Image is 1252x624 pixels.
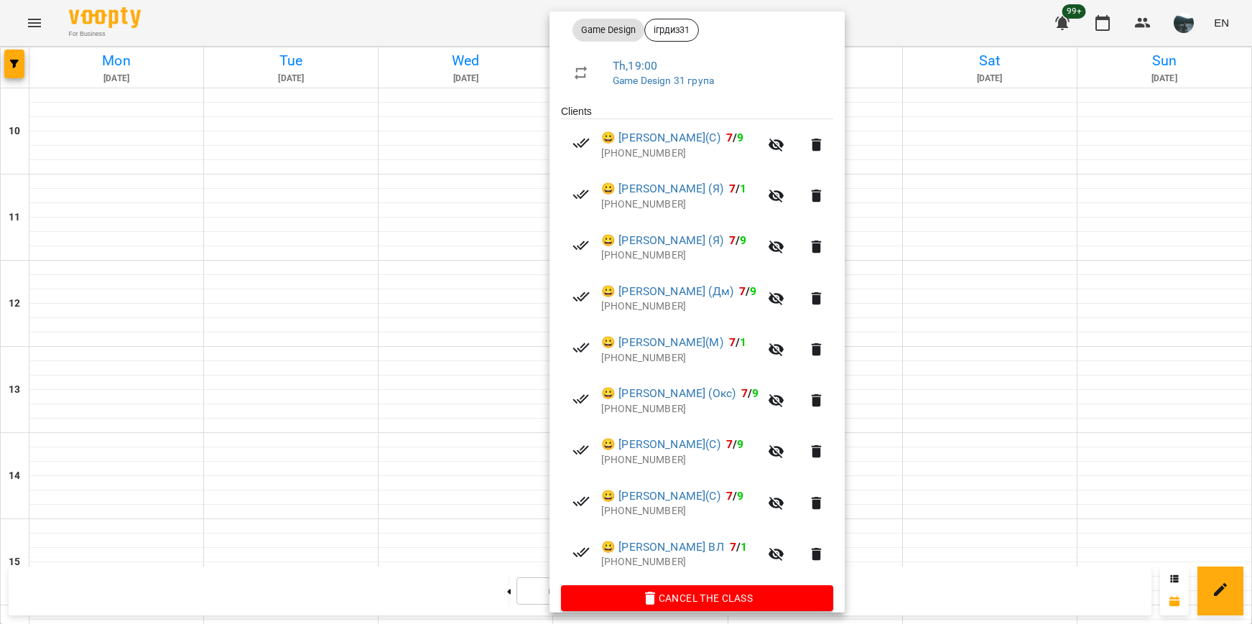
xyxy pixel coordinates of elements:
[601,555,759,569] p: [PHONE_NUMBER]
[613,75,714,86] a: Game Design 31 група
[739,284,746,298] span: 7
[601,232,723,249] a: 😀 [PERSON_NAME] (Я)
[561,585,833,611] button: Cancel the class
[726,437,733,451] span: 7
[601,197,759,212] p: [PHONE_NUMBER]
[572,237,590,254] svg: Paid
[601,488,720,505] a: 😀 [PERSON_NAME](С)
[740,233,746,247] span: 9
[601,180,723,197] a: 😀 [PERSON_NAME] (Я)
[601,334,723,351] a: 😀 [PERSON_NAME](М)
[752,386,759,400] span: 9
[572,493,590,510] svg: Paid
[740,335,746,349] span: 1
[601,539,724,556] a: 😀 [PERSON_NAME] ВЛ
[572,442,590,459] svg: Paid
[737,489,743,503] span: 9
[741,540,747,554] span: 1
[730,540,747,554] b: /
[741,386,759,400] b: /
[740,182,746,195] span: 1
[726,489,743,503] b: /
[601,248,759,263] p: [PHONE_NUMBER]
[726,131,743,144] b: /
[572,590,822,607] span: Cancel the class
[572,288,590,305] svg: Paid
[572,339,590,356] svg: Paid
[729,335,736,349] span: 7
[726,437,743,451] b: /
[572,186,590,203] svg: Paid
[741,386,748,400] span: 7
[561,104,833,585] ul: Clients
[737,437,743,451] span: 9
[601,146,759,161] p: [PHONE_NUMBER]
[601,351,759,365] p: [PHONE_NUMBER]
[572,391,590,408] svg: Paid
[572,24,644,37] span: Game Design
[572,544,590,561] svg: Paid
[739,284,756,298] b: /
[750,284,756,298] span: 9
[601,504,759,518] p: [PHONE_NUMBER]
[572,134,590,152] svg: Paid
[729,182,736,195] span: 7
[737,131,743,144] span: 9
[726,489,733,503] span: 7
[601,385,736,402] a: 😀 [PERSON_NAME] (Окс)
[601,402,759,416] p: [PHONE_NUMBER]
[613,59,657,73] a: Th , 19:00
[729,335,746,349] b: /
[644,19,699,42] div: ігрдиз31
[729,233,746,247] b: /
[601,453,759,467] p: [PHONE_NUMBER]
[601,283,733,300] a: 😀 [PERSON_NAME] (Дм)
[726,131,733,144] span: 7
[729,233,736,247] span: 7
[645,24,698,37] span: ігрдиз31
[601,129,720,146] a: 😀 [PERSON_NAME](С)
[730,540,736,554] span: 7
[729,182,746,195] b: /
[601,299,759,314] p: [PHONE_NUMBER]
[601,436,720,453] a: 😀 [PERSON_NAME](С)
